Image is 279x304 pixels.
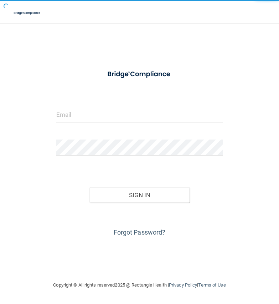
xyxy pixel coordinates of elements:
a: Privacy Policy [169,282,197,288]
a: Terms of Use [198,282,226,288]
input: Email [56,106,223,122]
a: Forgot Password? [114,229,166,236]
button: Sign In [89,187,189,203]
div: Copyright © All rights reserved 2025 @ Rectangle Health | | [10,274,270,297]
img: bridge_compliance_login_screen.278c3ca4.svg [100,65,179,83]
img: bridge_compliance_login_screen.278c3ca4.svg [11,6,44,20]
